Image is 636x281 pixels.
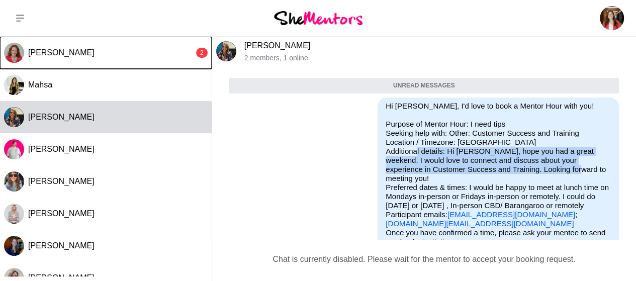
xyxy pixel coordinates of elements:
[4,171,24,192] div: Karla
[4,75,24,95] img: M
[4,75,24,95] div: Mahsa
[386,120,611,228] p: Purpose of Mentor Hour: I need tips Seeking help with: Other: Customer Success and Training Locat...
[28,80,52,89] span: Mahsa
[216,41,236,61] img: K
[4,107,24,127] img: K
[4,204,24,224] div: Hayley Scott
[386,102,611,111] p: Hi [PERSON_NAME], I'd love to book a Mentor Hour with you!
[28,177,95,185] span: [PERSON_NAME]
[386,228,611,246] p: Once you have confirmed a time, please ask your mentee to send a calendar invitation.
[28,113,95,121] span: [PERSON_NAME]
[4,43,24,63] img: C
[4,107,24,127] div: Kate Vertsonis
[600,6,624,30] img: Carolina Portugal
[244,54,632,62] p: 2 members , 1 online
[28,145,95,153] span: [PERSON_NAME]
[196,48,208,58] div: 2
[28,241,95,250] span: [PERSON_NAME]
[4,236,24,256] div: Lisa
[220,253,628,265] div: Chat is currently disabled. Please wait for the mentor to accept your booking request.
[28,209,95,218] span: [PERSON_NAME]
[4,204,24,224] img: H
[216,41,236,61] div: Kate Vertsonis
[4,139,24,159] img: L
[244,41,311,50] a: [PERSON_NAME]
[4,236,24,256] img: L
[386,219,574,228] a: [DOMAIN_NAME][EMAIL_ADDRESS][DOMAIN_NAME]
[274,11,362,25] img: She Mentors Logo
[229,78,619,94] div: Unread messages
[447,210,575,219] a: [EMAIL_ADDRESS][DOMAIN_NAME]
[4,139,24,159] div: Lauren Purse
[4,171,24,192] img: K
[28,48,95,57] span: [PERSON_NAME]
[4,43,24,63] div: Carmel Murphy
